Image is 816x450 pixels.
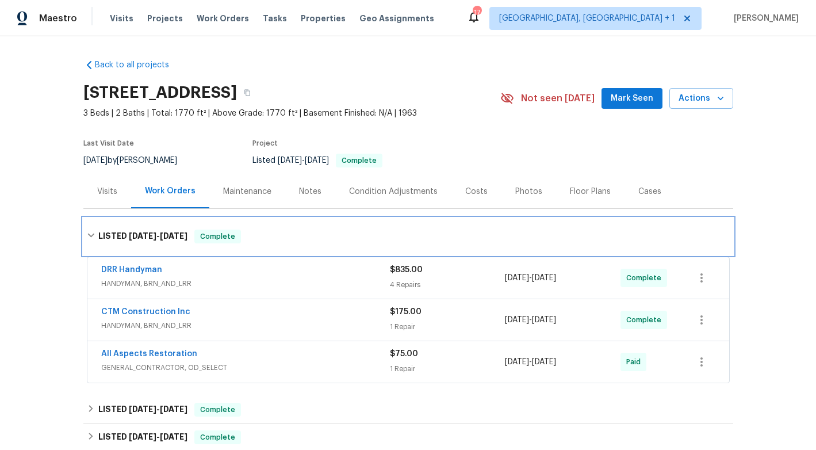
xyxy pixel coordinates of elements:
span: [DATE] [532,316,556,324]
span: [DATE] [160,405,187,413]
div: LISTED [DATE]-[DATE]Complete [83,396,733,424]
span: Maestro [39,13,77,24]
span: Complete [626,272,666,284]
span: Work Orders [197,13,249,24]
div: Photos [515,186,542,197]
span: Complete [337,157,381,164]
span: [DATE] [83,157,108,165]
span: - [278,157,329,165]
span: Actions [679,91,724,106]
span: 3 Beds | 2 Baths | Total: 1770 ft² | Above Grade: 1770 ft² | Basement Finished: N/A | 1963 [83,108,500,119]
span: - [505,272,556,284]
div: 4 Repairs [390,279,505,291]
span: $175.00 [390,308,422,316]
span: GENERAL_CONTRACTOR, OD_SELECT [101,362,390,373]
div: Maintenance [223,186,271,197]
span: Project [252,140,278,147]
span: Complete [196,231,240,242]
span: - [129,232,187,240]
span: - [129,433,187,441]
div: by [PERSON_NAME] [83,154,191,167]
span: Complete [196,432,240,443]
span: HANDYMAN, BRN_AND_LRR [101,320,390,331]
h6: LISTED [98,430,187,444]
div: Floor Plans [570,186,611,197]
span: HANDYMAN, BRN_AND_LRR [101,278,390,289]
span: Visits [110,13,133,24]
span: Paid [626,356,645,368]
span: Properties [301,13,346,24]
h6: LISTED [98,403,187,417]
span: [DATE] [505,358,529,366]
span: Not seen [DATE] [521,93,595,104]
span: Projects [147,13,183,24]
span: $835.00 [390,266,423,274]
div: 17 [473,7,481,18]
span: Complete [626,314,666,326]
span: [DATE] [278,157,302,165]
span: - [129,405,187,413]
span: [DATE] [129,405,156,413]
span: [GEOGRAPHIC_DATA], [GEOGRAPHIC_DATA] + 1 [499,13,675,24]
span: Complete [196,404,240,415]
span: Listed [252,157,382,165]
a: DRR Handyman [101,266,162,274]
span: - [505,356,556,368]
span: [DATE] [129,433,156,441]
span: [DATE] [160,232,187,240]
span: [DATE] [160,433,187,441]
h2: [STREET_ADDRESS] [83,87,237,98]
span: [DATE] [532,358,556,366]
button: Mark Seen [602,88,662,109]
a: All Aspects Restoration [101,350,197,358]
div: Cases [638,186,661,197]
span: [DATE] [505,274,529,282]
span: [DATE] [532,274,556,282]
a: CTM Construction Inc [101,308,190,316]
a: Back to all projects [83,59,194,71]
span: Mark Seen [611,91,653,106]
span: - [505,314,556,326]
span: Geo Assignments [359,13,434,24]
button: Copy Address [237,82,258,103]
div: Costs [465,186,488,197]
span: Last Visit Date [83,140,134,147]
span: [DATE] [305,157,329,165]
div: Notes [299,186,321,197]
span: [DATE] [129,232,156,240]
span: $75.00 [390,350,418,358]
span: [DATE] [505,316,529,324]
div: Visits [97,186,117,197]
div: 1 Repair [390,363,505,375]
div: Condition Adjustments [349,186,438,197]
h6: LISTED [98,230,187,243]
div: Work Orders [145,185,196,197]
span: [PERSON_NAME] [729,13,799,24]
span: Tasks [263,14,287,22]
div: 1 Repair [390,321,505,333]
div: LISTED [DATE]-[DATE]Complete [83,218,733,255]
button: Actions [669,88,733,109]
